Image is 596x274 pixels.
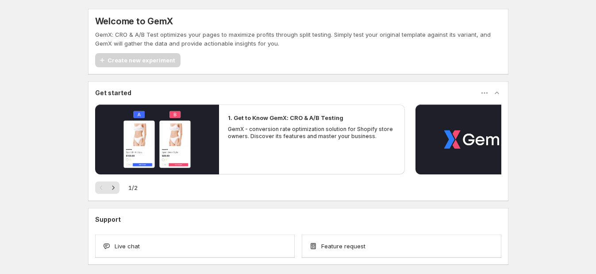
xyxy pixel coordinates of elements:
span: Feature request [321,242,365,251]
p: GemX: CRO & A/B Test optimizes your pages to maximize profits through split testing. Simply test ... [95,30,501,48]
p: GemX - conversion rate optimization solution for Shopify store owners. Discover its features and ... [228,126,396,140]
h3: Support [95,215,121,224]
span: Live chat [115,242,140,251]
h3: Get started [95,89,131,97]
h2: 1. Get to Know GemX: CRO & A/B Testing [228,113,343,122]
h5: Welcome to GemX [95,16,173,27]
span: 1 / 2 [128,183,138,192]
